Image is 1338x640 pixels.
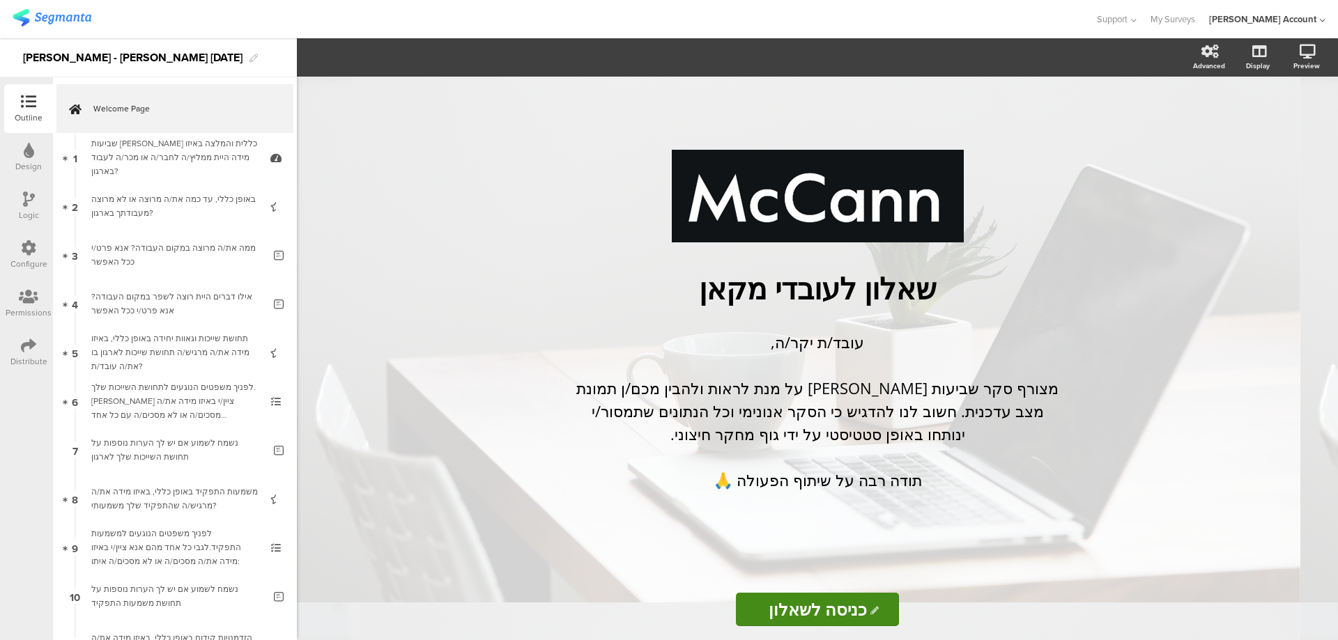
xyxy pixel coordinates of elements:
div: [PERSON_NAME] Account [1209,13,1316,26]
span: Welcome Page [93,102,272,116]
span: 10 [70,588,80,604]
span: 2 [72,198,78,214]
div: Display [1246,61,1270,71]
a: 3 ממה את/ה מרוצה במקום העבודה? אנא פרט/י ככל האפשר [56,231,293,279]
input: Start [736,593,899,626]
span: 5 [72,345,78,360]
div: שביעות רצון כללית והמלצה באיזו מידה היית ממליץ/ה לחבר/ה או מכר/ה לעבוד בארגון? [91,136,258,178]
span: 8 [72,491,78,506]
p: עובד/ת יקר/ה, [574,331,1061,354]
div: ממה את/ה מרוצה במקום העבודה? אנא פרט/י ככל האפשר [91,241,263,269]
div: Design [15,160,42,173]
div: משמעות התפקיד באופן כללי, באיזו מידה את/ה מרגיש/ה שהתפקיד שלך משמעותי? [91,485,258,513]
p: שאלון לעובדי מקאן [560,268,1075,308]
a: 6 לפניך משפטים הנוגעים לתחושת השייכות שלך.[PERSON_NAME] ציין/י באיזו מידה את/ה מסכים/ה או לא מסכי... [56,377,293,426]
div: Outline [15,111,43,124]
a: Welcome Page [56,84,293,133]
span: 7 [72,442,78,458]
div: נשמח לשמוע אם יש לך הערות נוספות על תחושת השייכות שלך לארגון [91,436,263,464]
span: 6 [72,393,78,409]
div: באופן כללי, עד כמה את/ה מרוצה או לא מרוצה מעבודתך בארגון? [91,192,258,220]
span: Support [1097,13,1128,26]
span: 4 [72,296,78,311]
div: [PERSON_NAME] - [PERSON_NAME] [DATE] [23,47,243,69]
div: Advanced [1193,61,1225,71]
div: אילו דברים היית רוצה לשפר במקום העבודה?אנא פרט/י ככל האפשר [91,290,263,318]
a: 8 משמעות התפקיד באופן כללי, באיזו מידה את/ה מרגיש/ה שהתפקיד שלך משמעותי? [56,474,293,523]
div: Distribute [10,355,47,368]
div: Permissions [6,306,52,319]
a: 7 נשמח לשמוע אם יש לך הערות נוספות על תחושת השייכות שלך לארגון [56,426,293,474]
p: תודה רבה על שיתוף הפעולה 🙏 [574,469,1061,492]
p: מצורף סקר שביעות [PERSON_NAME] על מנת לראות ולהבין מכם/ן תמונת מצב עדכנית. חשוב לנו להדגיש כי הסק... [574,377,1061,446]
div: Logic [19,209,39,221]
a: 2 באופן כללי, עד כמה את/ה מרוצה או לא מרוצה מעבודתך בארגון? [56,182,293,231]
a: 10 נשמח לשמוע אם יש לך הערות נוספות על תחושת משמעות התפקיד [56,572,293,621]
div: תחושת שייכות וגאוות יחידה באופן כללי, באיזו מידה את/ה מרגיש/ה תחושת שייכות לארגון בו את/ה עובד/ת? [91,331,258,373]
div: לפניך משפטים הנוגעים למשמעות התפקיד.לגבי כל אחד מהם אנא ציין/י באיזו מידה את/ה מסכים/ה או לא מסכי... [91,526,258,568]
a: 5 תחושת שייכות וגאוות יחידה באופן כללי, באיזו מידה את/ה מרגיש/ה תחושת שייכות לארגון בו את/ה עובד/ת? [56,328,293,377]
span: 3 [72,247,78,263]
div: לפניך משפטים הנוגעים לתחושת השייכות שלך.אנא ציין/י באיזו מידה את/ה מסכים/ה או לא מסכים/ה עם כל אח... [91,380,258,422]
div: נשמח לשמוע אם יש לך הערות נוספות על תחושת משמעות התפקיד [91,582,263,610]
div: Preview [1293,61,1320,71]
div: Configure [10,258,47,270]
a: 9 לפניך משפטים הנוגעים למשמעות התפקיד.לגבי כל אחד מהם אנא ציין/י באיזו מידה את/ה מסכים/ה או לא מס... [56,523,293,572]
a: 4 אילו דברים היית רוצה לשפר במקום העבודה?אנא פרט/י ככל האפשר [56,279,293,328]
span: 1 [73,150,77,165]
a: 1 שביעות [PERSON_NAME] כללית והמלצה באיזו מידה היית ממליץ/ה לחבר/ה או מכר/ה לעבוד בארגון? [56,133,293,182]
img: segmanta logo [13,9,91,26]
span: 9 [72,540,78,555]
